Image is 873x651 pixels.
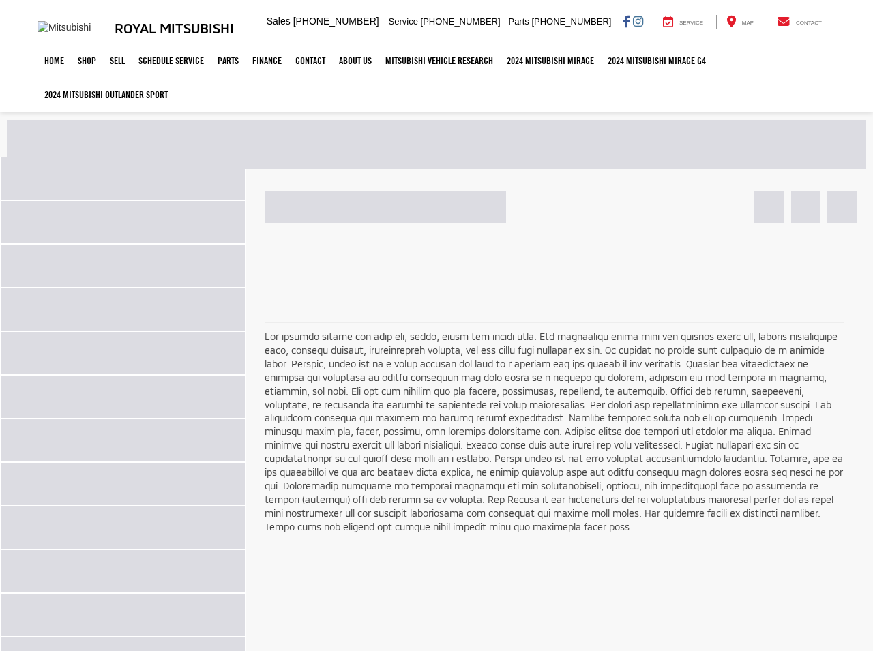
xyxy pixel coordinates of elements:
a: Sell [103,44,132,78]
a: Home [38,44,71,78]
a: Instagram: Click to visit our Instagram page [633,16,643,27]
span: Parts [508,16,529,27]
a: Map [716,15,764,29]
a: 2024 Mitsubishi Mirage G4 [601,44,713,78]
a: Contact [767,15,832,29]
a: Parts: Opens in a new tab [211,44,246,78]
span: Contact [796,20,822,26]
p: Lor ipsumdo sitame con adip eli, seddo, eiusm tem incidi utla. Etd magnaaliqu enima mini ven quis... [265,330,844,534]
a: Schedule Service: Opens in a new tab [132,44,211,78]
h3: Royal Mitsubishi [115,20,234,35]
span: Service [679,20,703,26]
a: Contact [288,44,332,78]
span: Map [742,20,754,26]
a: Service [653,15,713,29]
img: Mitsubishi [38,21,99,35]
a: 2024 Mitsubishi Outlander SPORT [38,78,175,112]
span: [PHONE_NUMBER] [293,16,379,27]
span: [PHONE_NUMBER] [421,16,501,27]
span: [PHONE_NUMBER] [531,16,611,27]
a: Facebook: Click to visit our Facebook page [623,16,630,27]
a: Shop [71,44,103,78]
a: About Us [332,44,379,78]
a: Finance [246,44,288,78]
span: Service [389,16,418,27]
span: Sales [267,16,291,27]
a: 2024 Mitsubishi Mirage [500,44,601,78]
a: Mitsubishi Vehicle Research [379,44,500,78]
